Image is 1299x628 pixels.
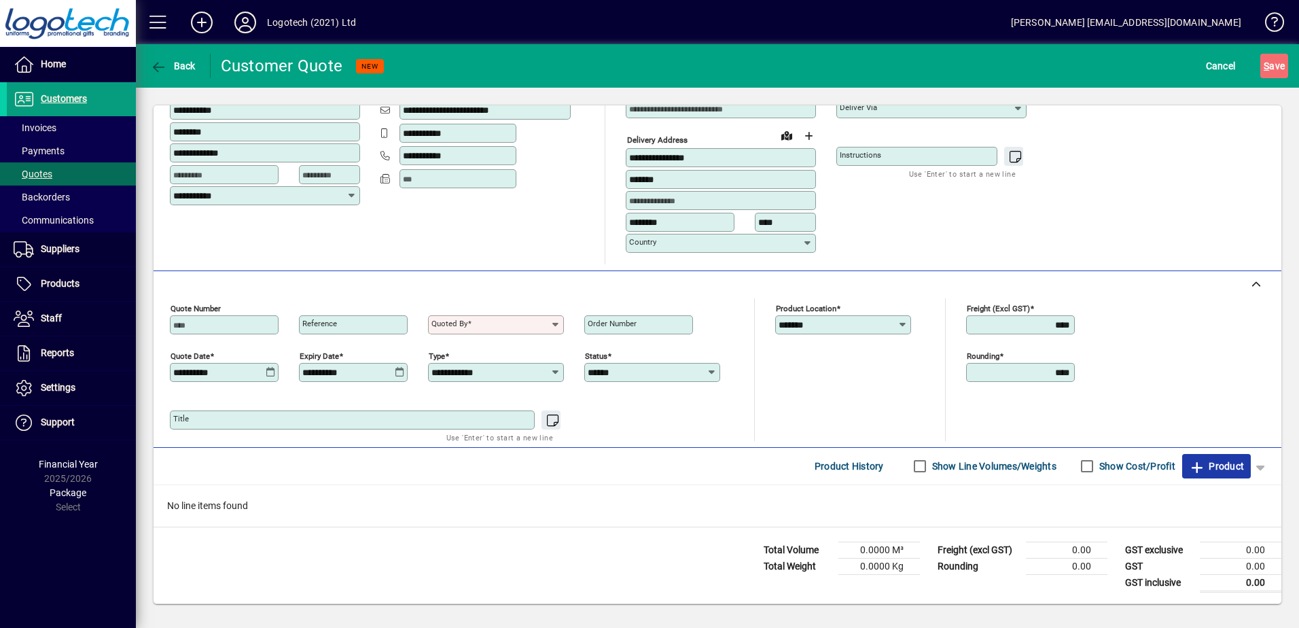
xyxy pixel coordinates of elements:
span: Product History [815,455,884,477]
span: Payments [14,145,65,156]
a: Home [7,48,136,82]
mat-label: Title [173,414,189,423]
td: Total Weight [757,558,838,574]
label: Show Cost/Profit [1097,459,1175,473]
button: Profile [224,10,267,35]
span: Back [150,60,196,71]
button: Product [1182,454,1251,478]
span: Quotes [14,169,52,179]
td: GST inclusive [1118,574,1200,591]
div: No line items found [154,485,1281,527]
a: Suppliers [7,232,136,266]
a: Settings [7,371,136,405]
span: Customers [41,93,87,104]
mat-label: Quote date [171,351,210,360]
mat-label: Freight (excl GST) [967,303,1030,313]
div: [PERSON_NAME] [EMAIL_ADDRESS][DOMAIN_NAME] [1011,12,1241,33]
a: Support [7,406,136,440]
span: Communications [14,215,94,226]
button: Save [1260,54,1288,78]
span: ave [1264,55,1285,77]
span: Package [50,487,86,498]
app-page-header-button: Back [136,54,211,78]
div: Logotech (2021) Ltd [267,12,356,33]
mat-label: Product location [776,303,836,313]
mat-hint: Use 'Enter' to start a new line [909,166,1016,181]
td: 0.00 [1200,542,1281,558]
mat-label: Deliver via [840,103,877,112]
a: Products [7,267,136,301]
mat-label: Status [585,351,607,360]
a: Knowledge Base [1255,3,1282,47]
span: Home [41,58,66,69]
td: Freight (excl GST) [931,542,1026,558]
span: Reports [41,347,74,358]
mat-label: Quote number [171,303,221,313]
span: Support [41,417,75,428]
td: 0.00 [1026,558,1107,574]
td: 0.0000 M³ [838,542,920,558]
mat-label: Instructions [840,150,881,160]
div: Customer Quote [221,55,343,77]
a: Backorders [7,186,136,209]
mat-label: Type [429,351,445,360]
span: Backorders [14,192,70,203]
span: Settings [41,382,75,393]
span: Suppliers [41,243,79,254]
a: Payments [7,139,136,162]
button: Back [147,54,199,78]
td: 0.00 [1026,542,1107,558]
span: NEW [361,62,378,71]
span: S [1264,60,1269,71]
td: Rounding [931,558,1026,574]
button: Add [180,10,224,35]
span: Products [41,278,79,289]
a: Invoices [7,116,136,139]
mat-label: Country [629,237,656,247]
td: GST [1118,558,1200,574]
td: Total Volume [757,542,838,558]
label: Show Line Volumes/Weights [929,459,1056,473]
td: GST exclusive [1118,542,1200,558]
mat-label: Quoted by [431,319,467,328]
a: View on map [776,124,798,146]
td: 0.00 [1200,574,1281,591]
a: Reports [7,336,136,370]
button: Cancel [1203,54,1239,78]
button: Product History [809,454,889,478]
td: 0.0000 Kg [838,558,920,574]
td: 0.00 [1200,558,1281,574]
span: Financial Year [39,459,98,470]
a: Staff [7,302,136,336]
mat-label: Expiry date [300,351,339,360]
mat-label: Rounding [967,351,999,360]
span: Invoices [14,122,56,133]
mat-label: Reference [302,319,337,328]
span: Cancel [1206,55,1236,77]
mat-hint: Use 'Enter' to start a new line [446,430,553,445]
button: Choose address [798,125,819,147]
span: Product [1189,455,1244,477]
mat-label: Order number [588,319,637,328]
span: Staff [41,313,62,324]
a: Quotes [7,162,136,186]
a: Communications [7,209,136,232]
